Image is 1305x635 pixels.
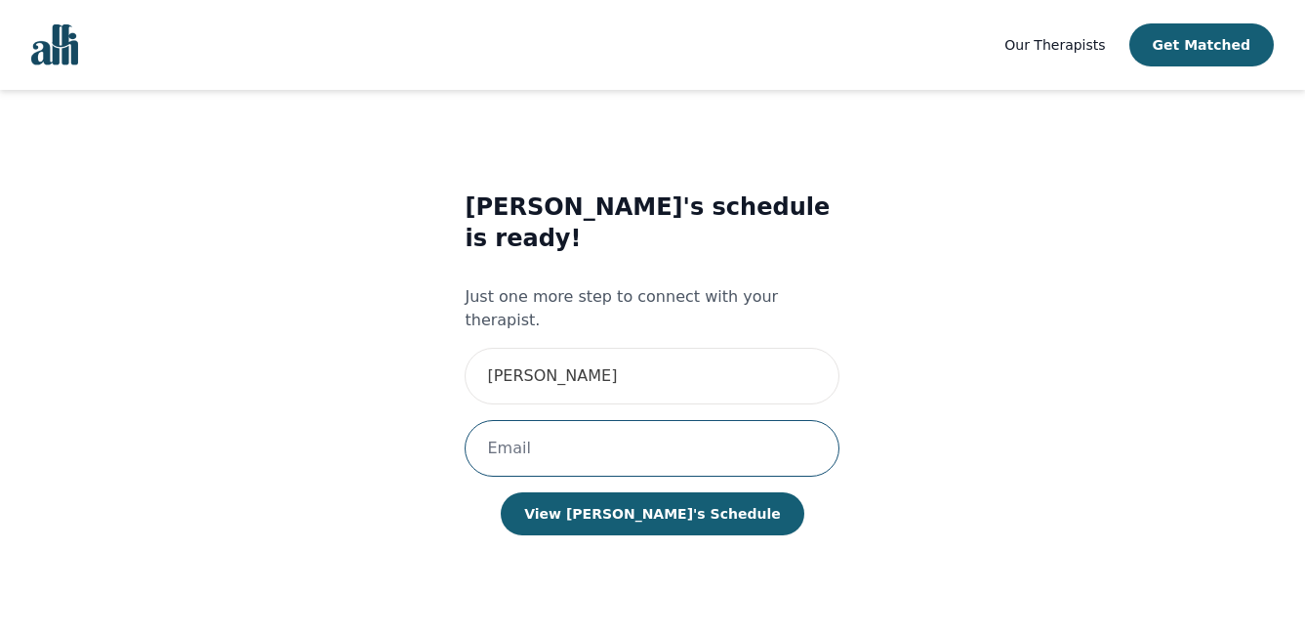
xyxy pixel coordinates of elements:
[465,348,839,404] input: First Name
[31,24,78,65] img: alli logo
[465,420,839,477] input: Email
[465,191,839,254] h3: [PERSON_NAME]'s schedule is ready!
[501,492,803,535] button: View [PERSON_NAME]'s Schedule
[465,285,839,332] p: Just one more step to connect with your therapist.
[1129,23,1274,66] button: Get Matched
[1004,37,1105,53] span: Our Therapists
[1004,33,1105,57] a: Our Therapists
